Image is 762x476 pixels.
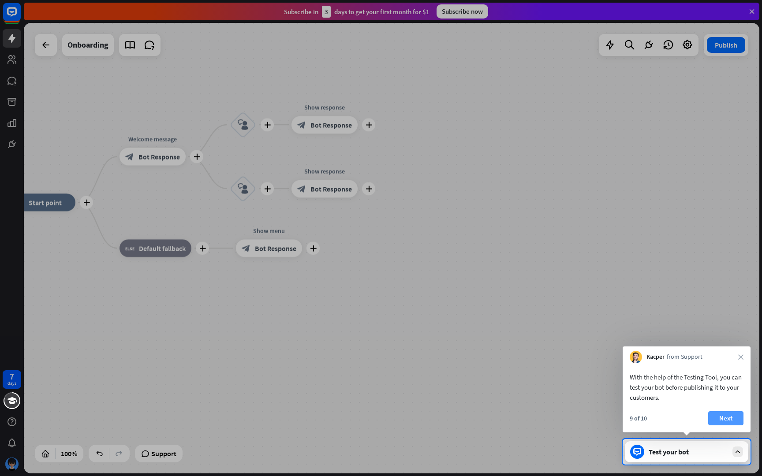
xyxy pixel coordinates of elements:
button: Open LiveChat chat widget [7,4,34,30]
span: Kacper [646,353,665,361]
button: Next [708,411,743,425]
div: With the help of the Testing Tool, you can test your bot before publishing it to your customers. [630,372,743,402]
div: 9 of 10 [630,414,647,422]
span: from Support [667,353,702,361]
div: Test your bot [649,447,728,456]
i: close [738,354,743,360]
